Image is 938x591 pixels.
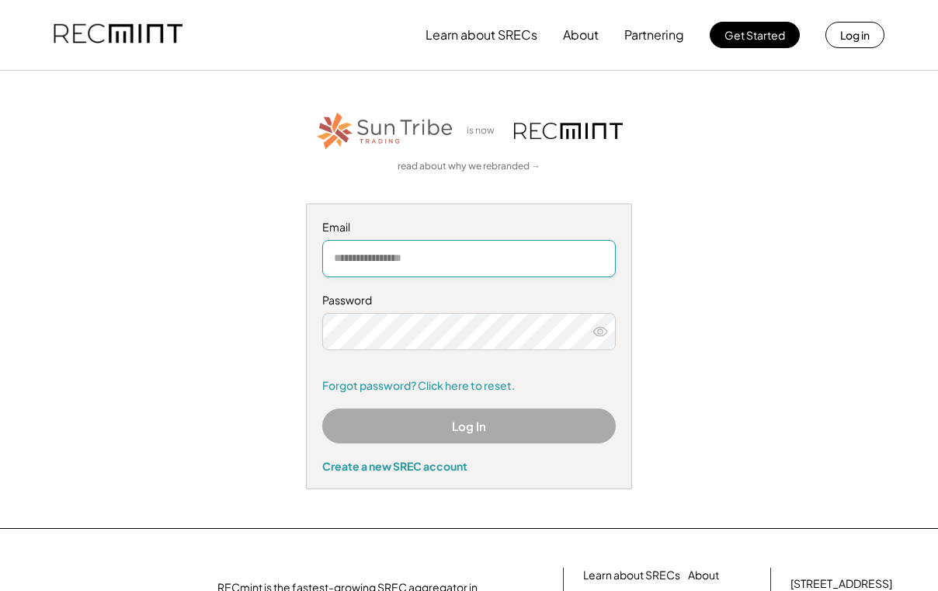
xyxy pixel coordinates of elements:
button: About [563,19,599,50]
a: Forgot password? Click here to reset. [322,378,616,394]
div: Create a new SREC account [322,459,616,473]
button: Log in [825,22,884,48]
button: Get Started [710,22,800,48]
img: STT_Horizontal_Logo%2B-%2BColor.png [315,110,455,152]
div: Email [322,220,616,235]
a: read about why we rebranded → [398,160,540,173]
button: Learn about SRECs [426,19,537,50]
button: Partnering [624,19,684,50]
img: recmint-logotype%403x.png [514,123,623,139]
div: Password [322,293,616,308]
div: is now [463,124,506,137]
a: Learn about SRECs [583,568,680,583]
img: recmint-logotype%403x.png [54,9,182,61]
button: Log In [322,408,616,443]
a: About [688,568,719,583]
